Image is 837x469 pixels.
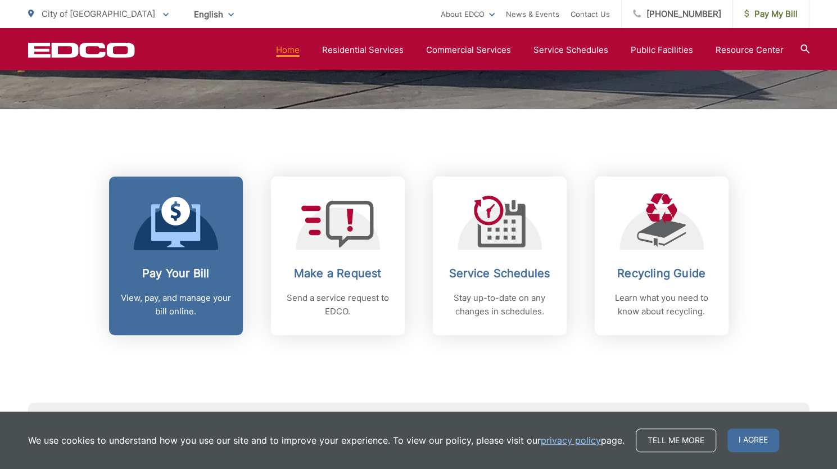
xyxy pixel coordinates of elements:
[433,177,567,335] a: Service Schedules Stay up-to-date on any changes in schedules.
[426,43,511,57] a: Commercial Services
[541,434,601,447] a: privacy policy
[636,429,716,452] a: Tell me more
[120,291,232,318] p: View, pay, and manage your bill online.
[282,267,393,280] h2: Make a Request
[186,4,242,24] span: English
[533,43,608,57] a: Service Schedules
[716,43,784,57] a: Resource Center
[444,267,555,280] h2: Service Schedules
[631,43,693,57] a: Public Facilities
[276,43,300,57] a: Home
[444,291,555,318] p: Stay up-to-date on any changes in schedules.
[606,291,717,318] p: Learn what you need to know about recycling.
[28,42,135,58] a: EDCD logo. Return to the homepage.
[271,177,405,335] a: Make a Request Send a service request to EDCO.
[727,429,779,452] span: I agree
[282,291,393,318] p: Send a service request to EDCO.
[571,7,610,21] a: Contact Us
[120,267,232,280] h2: Pay Your Bill
[441,7,495,21] a: About EDCO
[595,177,729,335] a: Recycling Guide Learn what you need to know about recycling.
[744,7,798,21] span: Pay My Bill
[606,267,717,280] h2: Recycling Guide
[109,177,243,335] a: Pay Your Bill View, pay, and manage your bill online.
[28,434,625,447] p: We use cookies to understand how you use our site and to improve your experience. To view our pol...
[322,43,404,57] a: Residential Services
[42,8,155,19] span: City of [GEOGRAPHIC_DATA]
[506,7,559,21] a: News & Events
